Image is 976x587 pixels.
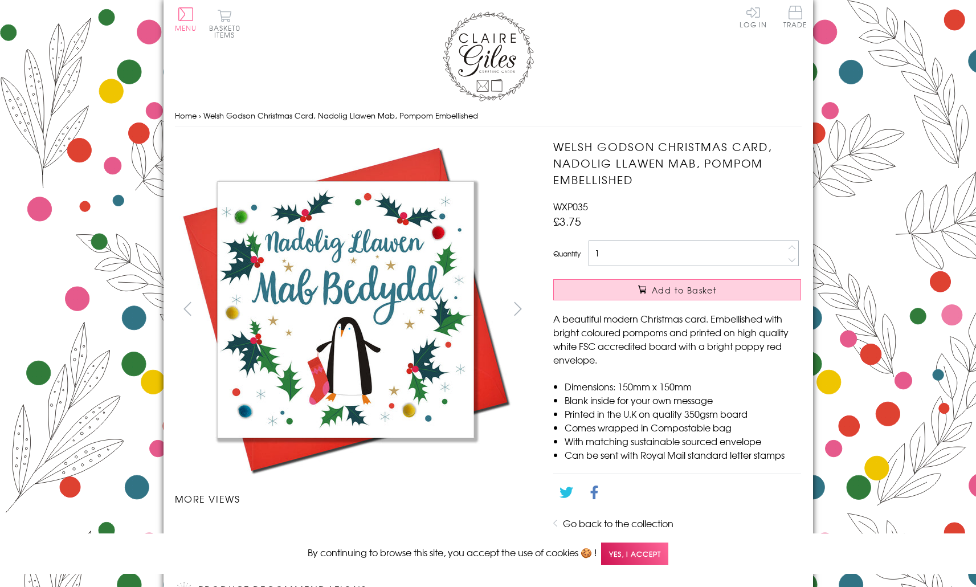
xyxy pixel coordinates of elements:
li: With matching sustainable sourced envelope [565,434,801,448]
span: 0 items [214,23,240,40]
ul: Carousel Pagination [175,517,531,542]
button: Add to Basket [553,279,801,300]
button: Basket0 items [209,9,240,38]
button: Menu [175,7,197,31]
h3: More views [175,492,531,506]
li: Comes wrapped in Compostable bag [565,421,801,434]
span: WXP035 [553,199,588,213]
a: Home [175,110,197,121]
li: Carousel Page 4 [442,517,530,542]
span: Welsh Godson Christmas Card, Nadolig Llawen Mab, Pompom Embellished [203,110,478,121]
img: Welsh Godson Christmas Card, Nadolig Llawen Mab, Pompom Embellished [530,138,872,480]
span: £3.75 [553,213,581,229]
span: Menu [175,23,197,33]
span: Trade [783,6,807,28]
li: Can be sent with Royal Mail standard letter stamps [565,448,801,462]
h1: Welsh Godson Christmas Card, Nadolig Llawen Mab, Pompom Embellished [553,138,801,187]
span: Yes, I accept [601,543,668,565]
span: › [199,110,201,121]
button: next [505,296,530,321]
a: Log In [740,6,767,28]
p: A beautiful modern Christmas card. Embellished with bright coloured pompoms and printed on high q... [553,312,801,366]
img: Claire Giles Greetings Cards [443,11,534,101]
li: Carousel Page 2 [264,517,353,542]
a: Trade [783,6,807,30]
img: Welsh Godson Christmas Card, Nadolig Llawen Mab, Pompom Embellished [174,138,516,480]
span: Add to Basket [652,284,717,296]
a: Go back to the collection [563,516,673,530]
label: Quantity [553,248,581,259]
li: Dimensions: 150mm x 150mm [565,380,801,393]
li: Printed in the U.K on quality 350gsm board [565,407,801,421]
button: prev [175,296,201,321]
li: Carousel Page 3 [353,517,442,542]
nav: breadcrumbs [175,104,802,128]
li: Carousel Page 1 (Current Slide) [175,517,264,542]
li: Blank inside for your own message [565,393,801,407]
